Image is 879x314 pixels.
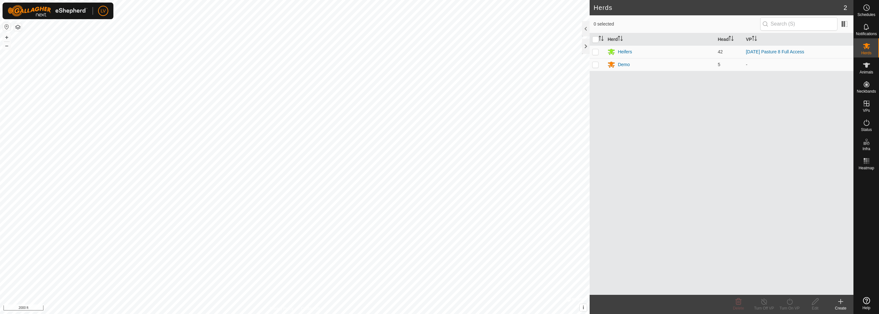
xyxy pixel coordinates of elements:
span: Help [862,306,870,310]
span: Infra [862,147,870,151]
span: Notifications [856,32,877,36]
span: i [583,305,584,310]
button: i [580,304,587,311]
span: 5 [718,62,720,67]
span: Neckbands [857,89,876,93]
span: Delete [733,306,744,310]
a: Help [854,295,879,312]
th: Herd [605,33,715,46]
div: Turn On VP [777,305,802,311]
p-sorticon: Activate to sort [618,37,623,42]
td: - [743,58,853,71]
span: VPs [863,109,870,112]
span: 2 [844,3,847,12]
th: VP [743,33,853,46]
img: Gallagher Logo [8,5,88,17]
span: Herds [861,51,871,55]
button: Reset Map [3,23,11,31]
span: 42 [718,49,723,54]
div: Edit [802,305,828,311]
th: Head [715,33,743,46]
a: [DATE] Pasture 8 Full Access [746,49,804,54]
p-sorticon: Activate to sort [599,37,604,42]
p-sorticon: Activate to sort [752,37,757,42]
button: + [3,34,11,41]
button: – [3,42,11,50]
a: Contact Us [301,306,320,311]
p-sorticon: Activate to sort [729,37,734,42]
span: 0 selected [593,21,760,27]
span: Status [861,128,872,132]
a: Privacy Policy [270,306,294,311]
input: Search (S) [760,17,837,31]
button: Map Layers [14,23,22,31]
span: Animals [860,70,873,74]
div: Demo [618,61,630,68]
div: Create [828,305,853,311]
span: LV [101,8,106,14]
h2: Herds [593,4,843,11]
span: Schedules [857,13,875,17]
div: Heifers [618,49,632,55]
span: Heatmap [859,166,874,170]
div: Turn Off VP [751,305,777,311]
